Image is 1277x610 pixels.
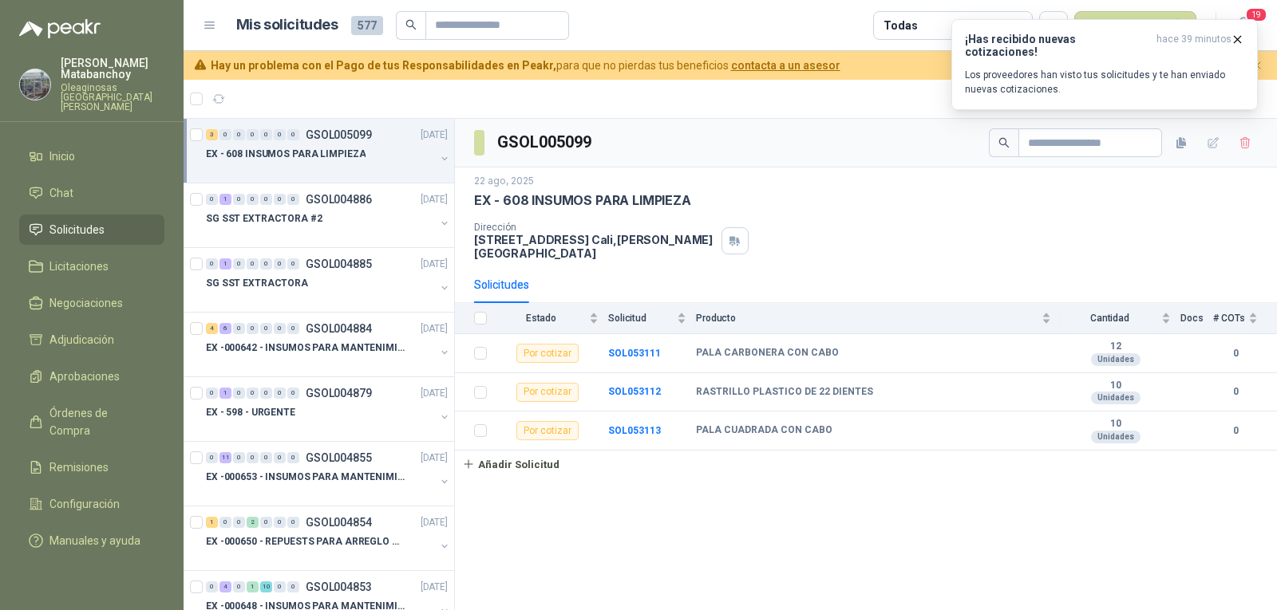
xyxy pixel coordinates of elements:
a: 0 11 0 0 0 0 0 GSOL004855[DATE] EX -000653 - INSUMOS PARA MANTENIMIENTO A CADENAS [206,448,451,499]
span: Chat [49,184,73,202]
b: Hay un problema con el Pago de tus Responsabilidades en Peakr, [211,59,556,72]
span: Remisiones [49,458,109,476]
div: 0 [274,452,286,463]
div: 0 [287,581,299,592]
div: 11 [219,452,231,463]
a: contacta a un asesor [731,59,840,72]
span: search [405,19,417,30]
div: 0 [287,452,299,463]
div: 0 [287,517,299,528]
span: Manuales y ayuda [49,532,140,549]
div: 0 [260,388,272,399]
div: 6 [219,323,231,334]
div: 2 [247,517,259,528]
p: 22 ago, 2025 [474,174,534,189]
div: 0 [287,258,299,270]
p: SG SST EXTRACTORA #2 [206,211,322,226]
span: Producto [696,313,1038,324]
span: hace 39 minutos [1156,33,1232,58]
button: Nueva solicitud [1074,11,1196,40]
div: 0 [260,258,272,270]
div: 0 [260,323,272,334]
a: Remisiones [19,452,164,482]
div: 0 [206,581,218,592]
span: Configuración [49,495,120,513]
a: 3 0 0 0 0 0 0 GSOL005099[DATE] EX - 608 INSUMOS PARA LIMPIEZA [206,125,451,176]
a: SOL053112 [608,386,661,397]
button: Añadir Solicitud [455,451,567,478]
a: Inicio [19,141,164,171]
span: Solicitud [608,313,674,324]
div: 1 [206,517,218,528]
div: Todas [884,17,917,34]
div: 0 [247,323,259,334]
b: 0 [1213,423,1258,439]
p: GSOL004855 [306,452,372,463]
button: ¡Has recibido nuevas cotizaciones!hace 39 minutos Los proveedores han visto tus solicitudes y te ... [951,19,1258,110]
p: GSOL004879 [306,388,372,399]
b: PALA CUADRADA CON CABO [696,424,832,437]
a: Configuración [19,489,164,519]
span: 577 [351,16,383,35]
div: Unidades [1091,431,1141,443]
div: 0 [287,194,299,205]
div: 0 [233,452,245,463]
div: 0 [233,388,245,399]
a: Negociaciones [19,288,164,318]
div: 0 [206,194,218,205]
a: SOL053111 [608,348,661,359]
a: Licitaciones [19,251,164,281]
div: Por cotizar [516,383,579,402]
p: GSOL005099 [306,129,372,140]
div: 1 [247,581,259,592]
div: 0 [274,129,286,140]
div: 10 [260,581,272,592]
b: 10 [1061,380,1171,392]
span: Aprobaciones [49,368,120,385]
p: [DATE] [421,321,448,336]
div: 4 [219,581,231,592]
div: 0 [274,388,286,399]
p: [STREET_ADDRESS] Cali , [PERSON_NAME][GEOGRAPHIC_DATA] [474,233,715,260]
a: 0 1 0 0 0 0 0 GSOL004886[DATE] SG SST EXTRACTORA #2 [206,190,451,241]
a: 4 6 0 0 0 0 0 GSOL004884[DATE] EX -000642 - INSUMOS PARA MANTENIMIENTO PREVENTIVO [206,319,451,370]
div: 0 [206,452,218,463]
a: SOL053113 [608,425,661,436]
div: 1 [219,194,231,205]
a: Órdenes de Compra [19,398,164,446]
img: Company Logo [20,69,50,100]
p: EX - 608 INSUMOS PARA LIMPIEZA [474,192,691,209]
span: Negociaciones [49,294,123,312]
p: EX - 598 - URGENTE [206,405,295,420]
img: Logo peakr [19,19,101,38]
th: # COTs [1213,303,1277,334]
a: 0 1 0 0 0 0 0 GSOL004885[DATE] SG SST EXTRACTORA [206,254,451,305]
div: 0 [247,194,259,205]
a: 1 0 0 2 0 0 0 GSOL004854[DATE] EX -000650 - REPUESTS PARA ARREGLO BOMBA DE PLANTA [206,513,451,564]
th: Cantidad [1061,303,1180,334]
div: Unidades [1091,392,1141,404]
div: 0 [233,323,245,334]
b: 0 [1213,384,1258,399]
p: GSOL004886 [306,194,372,205]
div: 0 [233,129,245,140]
div: 0 [206,388,218,399]
span: Licitaciones [49,258,109,275]
span: Adjudicación [49,331,114,348]
div: 0 [287,323,299,334]
div: 0 [274,323,286,334]
div: 0 [233,581,245,592]
span: Inicio [49,148,75,165]
p: EX -000653 - INSUMOS PARA MANTENIMIENTO A CADENAS [206,470,405,485]
b: 12 [1061,340,1171,353]
a: Solicitudes [19,214,164,245]
span: para que no pierdas tus beneficios [211,57,840,74]
div: Solicitudes [474,276,529,293]
div: Por cotizar [516,344,579,363]
div: 0 [219,517,231,528]
div: 0 [274,517,286,528]
h3: ¡Has recibido nuevas cotizaciones! [965,33,1150,58]
p: EX -000642 - INSUMOS PARA MANTENIMIENTO PREVENTIVO [206,340,405,356]
b: RASTRILLO PLASTICO DE 22 DIENTES [696,386,873,399]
